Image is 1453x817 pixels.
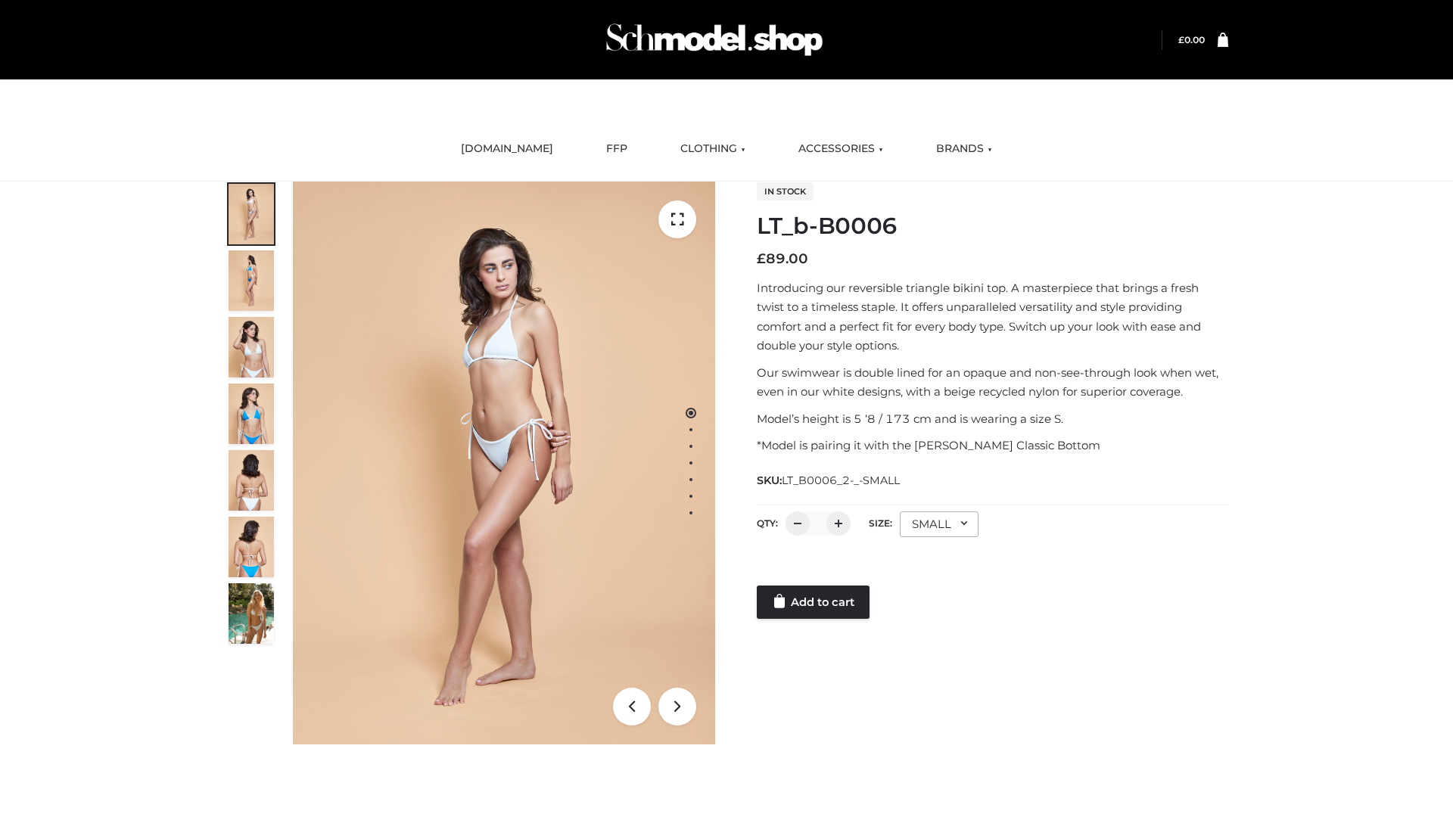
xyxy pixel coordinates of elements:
[229,450,274,511] img: ArielClassicBikiniTop_CloudNine_AzureSky_OW114ECO_7-scaled.jpg
[601,10,828,70] img: Schmodel Admin 964
[925,132,1003,166] a: BRANDS
[757,278,1228,356] p: Introducing our reversible triangle bikini top. A masterpiece that brings a fresh twist to a time...
[757,250,766,267] span: £
[1178,34,1205,45] bdi: 0.00
[782,474,900,487] span: LT_B0006_2-_-SMALL
[229,184,274,244] img: ArielClassicBikiniTop_CloudNine_AzureSky_OW114ECO_1-scaled.jpg
[229,384,274,444] img: ArielClassicBikiniTop_CloudNine_AzureSky_OW114ECO_4-scaled.jpg
[1178,34,1205,45] a: £0.00
[757,436,1228,455] p: *Model is pairing it with the [PERSON_NAME] Classic Bottom
[669,132,757,166] a: CLOTHING
[229,250,274,311] img: ArielClassicBikiniTop_CloudNine_AzureSky_OW114ECO_2-scaled.jpg
[229,517,274,577] img: ArielClassicBikiniTop_CloudNine_AzureSky_OW114ECO_8-scaled.jpg
[900,511,979,537] div: SMALL
[869,517,892,529] label: Size:
[757,409,1228,429] p: Model’s height is 5 ‘8 / 173 cm and is wearing a size S.
[450,132,565,166] a: [DOMAIN_NAME]
[757,471,901,489] span: SKU:
[757,250,808,267] bdi: 89.00
[757,363,1228,402] p: Our swimwear is double lined for an opaque and non-see-through look when wet, even in our white d...
[787,132,895,166] a: ACCESSORIES
[757,586,870,619] a: Add to cart
[229,317,274,377] img: ArielClassicBikiniTop_CloudNine_AzureSky_OW114ECO_3-scaled.jpg
[229,583,274,644] img: Arieltop_CloudNine_AzureSky2.jpg
[595,132,639,166] a: FFP
[757,182,814,200] span: In stock
[293,182,715,744] img: ArielClassicBikiniTop_CloudNine_AzureSky_OW114ECO_1
[757,213,1228,240] h1: LT_b-B0006
[1178,34,1184,45] span: £
[757,517,778,529] label: QTY:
